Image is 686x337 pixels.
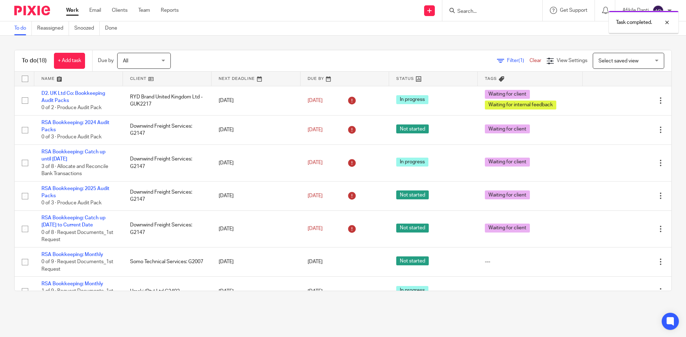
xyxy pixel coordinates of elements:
[616,19,652,26] p: Task completed.
[105,21,123,35] a: Done
[308,160,323,165] span: [DATE]
[161,7,179,14] a: Reports
[485,224,530,233] span: Waiting for client
[485,288,576,295] div: ---
[41,281,103,286] a: RSA Bookkeeping: Monthly
[396,190,429,199] span: Not started
[41,91,105,103] a: D2. UK Ltd Co: Bookkeeping Audit Packs
[308,98,323,103] span: [DATE]
[41,215,105,228] a: RSA Bookkeeping: Catch up [DATE] to Current Date
[98,57,114,64] p: Due by
[41,259,113,272] span: 0 of 9 · Request Documents_1st Request
[22,57,47,65] h1: To do
[485,77,497,81] span: Tags
[123,277,212,306] td: Umaki (Pty) Ltd G2402
[41,230,113,242] span: 0 of 8 · Request Documents_1st Request
[41,201,101,206] span: 0 of 3 · Produce Audit Pack
[485,190,530,199] span: Waiting for client
[308,193,323,198] span: [DATE]
[54,53,85,69] a: + Add task
[308,127,323,132] span: [DATE]
[138,7,150,14] a: Team
[41,252,103,257] a: RSA Bookkeeping: Monthly
[485,258,576,265] div: ---
[41,289,113,301] span: 1 of 9 · Request Documents_1st Request
[557,58,587,63] span: View Settings
[14,21,32,35] a: To do
[66,7,79,14] a: Work
[212,210,300,247] td: [DATE]
[396,224,429,233] span: Not started
[396,256,429,265] span: Not started
[396,286,428,295] span: In progress
[41,164,108,177] span: 3 of 8 · Allocate and Reconcile Bank Transactions
[396,95,428,104] span: In progress
[123,144,212,181] td: Downwind Freight Services: G2147
[41,135,101,140] span: 0 of 3 · Produce Audit Pack
[74,21,100,35] a: Snoozed
[14,6,50,15] img: Pixie
[123,210,212,247] td: Downwind Freight Services: G2147
[212,115,300,144] td: [DATE]
[485,158,530,167] span: Waiting for client
[212,86,300,115] td: [DATE]
[308,259,323,264] span: [DATE]
[212,277,300,306] td: [DATE]
[123,58,128,63] span: All
[41,186,109,198] a: RSA Bookkeeping: 2025 Audit Packs
[37,58,47,63] span: (18)
[396,124,429,133] span: Not started
[507,58,530,63] span: Filter
[89,7,101,14] a: Email
[112,7,128,14] a: Clients
[123,115,212,144] td: Downwind Freight Services: G2147
[123,247,212,276] td: Somo Technical Services: G2007
[123,181,212,210] td: Downwind Freight Services: G2147
[485,101,556,109] span: Waiting for internal feedback
[652,5,664,16] img: svg%3E
[598,58,638,63] span: Select saved view
[212,144,300,181] td: [DATE]
[308,289,323,294] span: [DATE]
[212,181,300,210] td: [DATE]
[41,120,109,132] a: RSA Bookkeeping: 2024 Audit Packs
[41,105,101,110] span: 0 of 2 · Produce Audit Pack
[485,124,530,133] span: Waiting for client
[485,90,530,99] span: Waiting for client
[396,158,428,167] span: In progress
[308,226,323,231] span: [DATE]
[41,149,105,162] a: RSA Bookkeeping: Catch up until [DATE]
[530,58,541,63] a: Clear
[212,247,300,276] td: [DATE]
[37,21,69,35] a: Reassigned
[123,86,212,115] td: RYD Brand United Kingdom Ltd - GUK2217
[518,58,524,63] span: (1)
